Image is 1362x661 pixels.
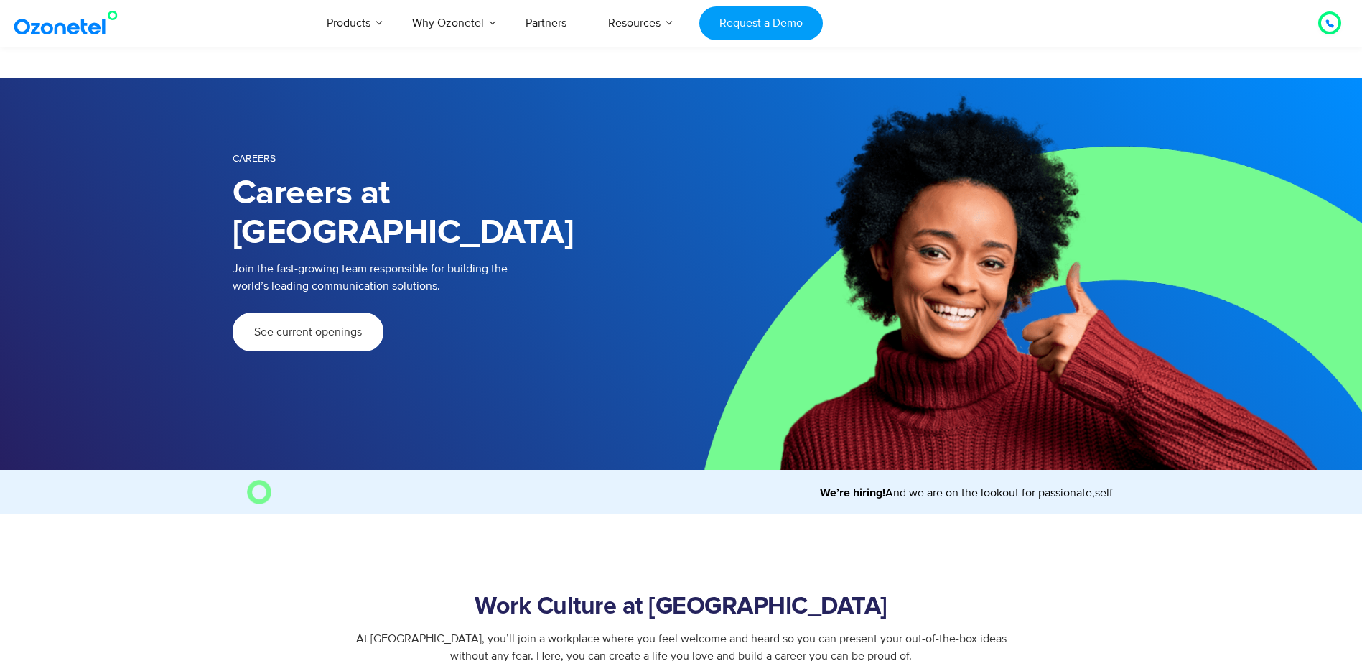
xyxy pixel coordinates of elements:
img: O Image [247,480,271,504]
strong: We’re hiring! [800,487,865,499]
p: Join the fast-growing team responsible for building the world’s leading communication solutions. [233,260,660,295]
a: See current openings [233,313,383,351]
marquee: And we are on the lookout for passionate,self-driven, hardworking team members to join us. Come, ... [277,484,1116,501]
a: Request a Demo [699,6,822,40]
h2: Work Culture at [GEOGRAPHIC_DATA] [279,593,1084,621]
span: Careers [233,152,276,165]
span: See current openings [254,326,362,338]
h1: Careers at [GEOGRAPHIC_DATA] [233,174,681,253]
